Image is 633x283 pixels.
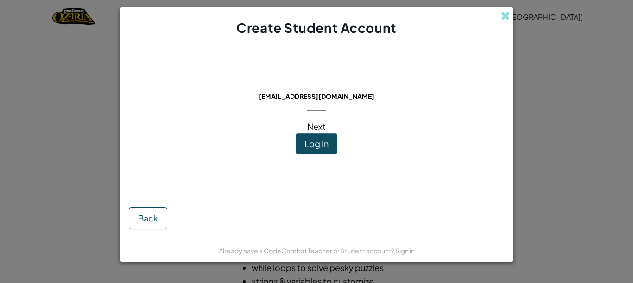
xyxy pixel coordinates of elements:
[296,133,337,154] button: Log In
[251,79,382,90] span: This email is already in use:
[129,207,167,229] button: Back
[138,213,158,223] span: Back
[307,121,326,132] span: Next
[304,138,329,149] span: Log In
[259,92,374,100] span: [EMAIL_ADDRESS][DOMAIN_NAME]
[236,19,396,36] span: Create Student Account
[395,246,415,255] a: Sign in
[219,246,395,255] span: Already have a CodeCombat Teacher or Student account?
